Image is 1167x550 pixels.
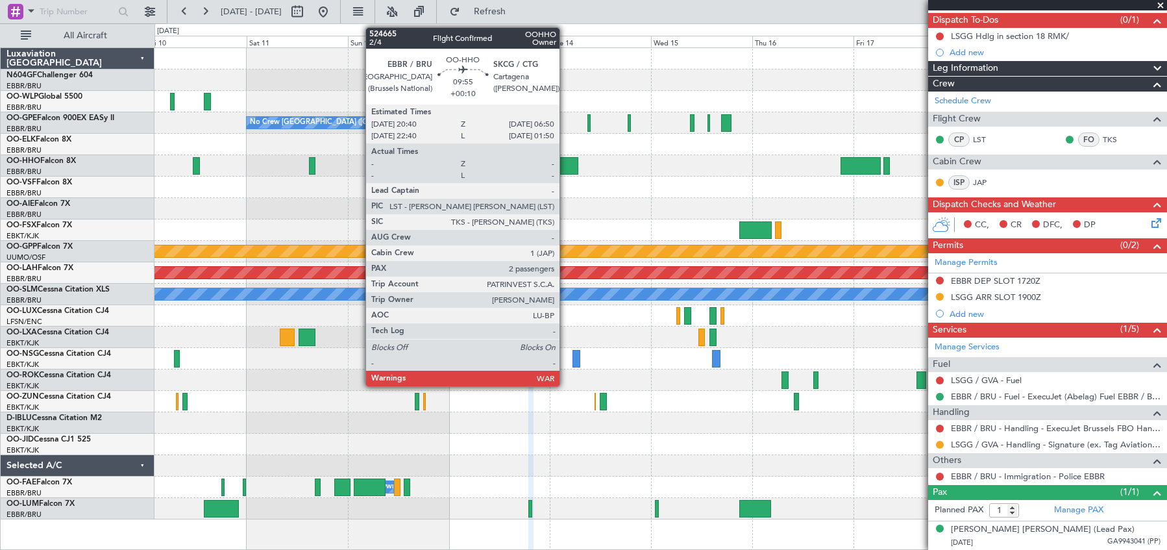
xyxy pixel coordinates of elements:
[752,36,854,47] div: Thu 16
[6,479,36,486] span: OO-FAE
[6,307,109,315] a: OO-LUXCessna Citation CJ4
[1120,485,1139,499] span: (1/1)
[6,210,42,219] a: EBBR/BRU
[6,274,42,284] a: EBBR/BRU
[1120,322,1139,336] span: (1/5)
[6,93,38,101] span: OO-WLP
[948,132,970,147] div: CP
[951,31,1069,42] div: LSGG Hdlg in section 18 RMK/
[951,375,1022,386] a: LSGG / GVA - Fuel
[6,114,37,122] span: OO-GPE
[6,71,93,79] a: N604GFChallenger 604
[6,500,39,508] span: OO-LUM
[449,36,550,47] div: Mon 13
[6,510,42,519] a: EBBR/BRU
[933,77,955,92] span: Crew
[651,36,752,47] div: Wed 15
[6,71,37,79] span: N604GF
[1107,536,1161,547] span: GA9943041 (PP)
[157,26,179,37] div: [DATE]
[1084,219,1096,232] span: DP
[948,175,970,190] div: ISP
[6,136,36,144] span: OO-ELK
[1120,238,1139,252] span: (0/2)
[6,414,102,422] a: D-IBLUCessna Citation M2
[933,453,961,468] span: Others
[6,295,42,305] a: EBBR/BRU
[6,221,36,229] span: OO-FSX
[6,93,82,101] a: OO-WLPGlobal 5500
[973,134,1002,145] a: LST
[975,219,989,232] span: CC,
[443,1,521,22] button: Refresh
[6,286,38,294] span: OO-SLM
[6,338,39,348] a: EBKT/KJK
[463,7,517,16] span: Refresh
[6,500,75,508] a: OO-LUMFalcon 7X
[221,6,282,18] span: [DATE] - [DATE]
[933,155,981,169] span: Cabin Crew
[1120,13,1139,27] span: (0/1)
[6,136,71,144] a: OO-ELKFalcon 8X
[6,179,36,186] span: OO-VSF
[6,360,39,369] a: EBKT/KJK
[6,145,42,155] a: EBBR/BRU
[6,403,39,412] a: EBKT/KJK
[6,253,45,262] a: UUMO/OSF
[6,329,37,336] span: OO-LXA
[933,323,966,338] span: Services
[6,424,39,434] a: EBKT/KJK
[6,179,72,186] a: OO-VSFFalcon 8X
[951,391,1161,402] a: EBBR / BRU - Fuel - ExecuJet (Abelag) Fuel EBBR / BRU
[250,113,467,132] div: No Crew [GEOGRAPHIC_DATA] ([GEOGRAPHIC_DATA] National)
[6,445,39,455] a: EBKT/KJK
[6,221,72,229] a: OO-FSXFalcon 7X
[6,488,42,498] a: EBBR/BRU
[973,177,1002,188] a: JAP
[6,231,39,241] a: EBKT/KJK
[6,200,70,208] a: OO-AIEFalcon 7X
[951,523,1135,536] div: [PERSON_NAME] [PERSON_NAME] (Lead Pax)
[6,350,111,358] a: OO-NSGCessna Citation CJ4
[951,538,973,547] span: [DATE]
[6,317,42,327] a: LFSN/ENC
[951,423,1161,434] a: EBBR / BRU - Handling - ExecuJet Brussels FBO Handling Abelag
[6,371,111,379] a: OO-ROKCessna Citation CJ4
[935,95,991,108] a: Schedule Crew
[933,197,1056,212] span: Dispatch Checks and Weather
[6,243,37,251] span: OO-GPP
[6,103,42,112] a: EBBR/BRU
[6,243,73,251] a: OO-GPPFalcon 7X
[6,393,111,401] a: OO-ZUNCessna Citation CJ4
[951,275,1040,286] div: EBBR DEP SLOT 1720Z
[933,61,998,76] span: Leg Information
[145,36,247,47] div: Fri 10
[6,157,40,165] span: OO-HHO
[933,405,970,420] span: Handling
[6,414,32,422] span: D-IBLU
[6,350,39,358] span: OO-NSG
[933,112,981,127] span: Flight Crew
[6,157,76,165] a: OO-HHOFalcon 8X
[951,292,1041,303] div: LSGG ARR SLOT 1900Z
[247,36,348,47] div: Sat 11
[6,393,39,401] span: OO-ZUN
[1043,219,1063,232] span: DFC,
[933,13,998,28] span: Dispatch To-Dos
[933,357,950,372] span: Fuel
[854,36,955,47] div: Fri 17
[550,36,651,47] div: Tue 14
[6,81,42,91] a: EBBR/BRU
[6,436,91,444] a: OO-JIDCessna CJ1 525
[950,308,1161,319] div: Add new
[34,31,137,40] span: All Aircraft
[935,256,998,269] a: Manage Permits
[40,2,114,21] input: Trip Number
[6,167,42,177] a: EBBR/BRU
[951,439,1161,450] a: LSGG / GVA - Handling - Signature (ex. Tag Aviation) LSGG / GVA
[6,371,39,379] span: OO-ROK
[348,36,449,47] div: Sun 12
[6,264,73,272] a: OO-LAHFalcon 7X
[6,114,114,122] a: OO-GPEFalcon 900EX EASy II
[6,381,39,391] a: EBKT/KJK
